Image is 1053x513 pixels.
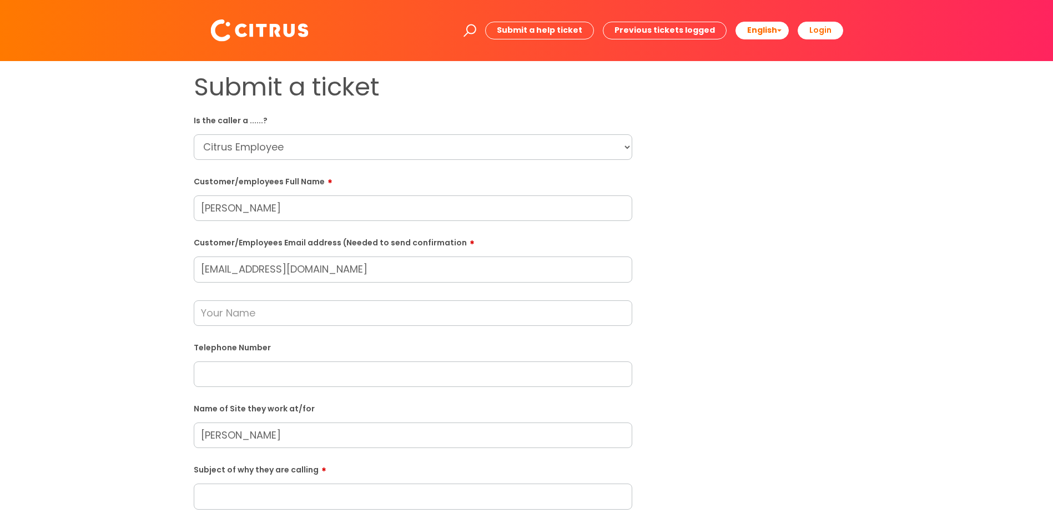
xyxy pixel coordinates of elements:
[194,234,632,248] label: Customer/Employees Email address (Needed to send confirmation
[809,24,832,36] b: Login
[194,461,632,475] label: Subject of why they are calling
[194,300,632,326] input: Your Name
[194,256,632,282] input: Email
[194,341,632,353] label: Telephone Number
[747,24,777,36] span: English
[194,72,632,102] h1: Submit a ticket
[194,114,632,125] label: Is the caller a ......?
[798,22,843,39] a: Login
[194,173,632,187] label: Customer/employees Full Name
[194,402,632,414] label: Name of Site they work at/for
[485,22,594,39] a: Submit a help ticket
[603,22,727,39] a: Previous tickets logged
